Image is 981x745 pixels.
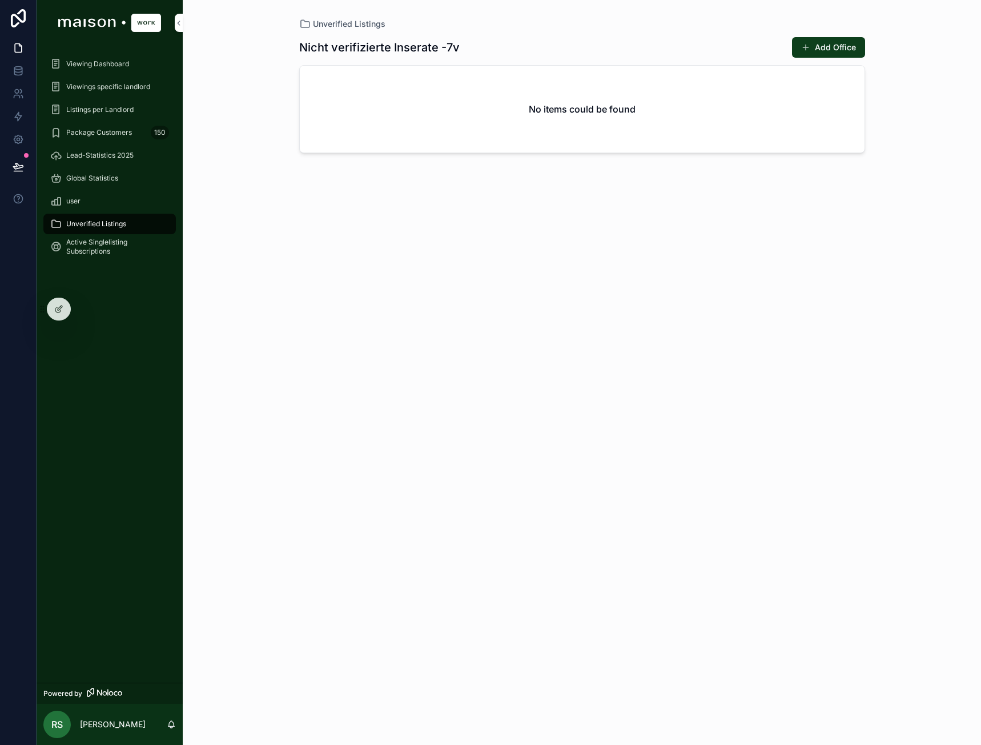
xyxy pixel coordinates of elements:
[66,151,134,160] span: Lead-Statistics 2025
[43,77,176,97] a: Viewings specific landlord
[43,191,176,211] a: user
[43,237,176,257] a: Active Singlelisting Subscriptions
[37,46,183,272] div: scrollable content
[299,39,460,55] h1: Nicht verifizierte Inserate -7v
[43,214,176,234] a: Unverified Listings
[43,99,176,120] a: Listings per Landlord
[313,18,385,30] span: Unverified Listings
[43,689,82,698] span: Powered by
[43,168,176,189] a: Global Statistics
[80,719,146,730] p: [PERSON_NAME]
[51,718,63,731] span: RS
[529,102,636,116] h2: No items could be found
[792,37,865,58] button: Add Office
[58,14,161,32] img: App logo
[66,59,129,69] span: Viewing Dashboard
[66,197,81,206] span: user
[43,122,176,143] a: Package Customers150
[66,219,126,229] span: Unverified Listings
[66,174,118,183] span: Global Statistics
[299,18,385,30] a: Unverified Listings
[43,145,176,166] a: Lead-Statistics 2025
[66,82,150,91] span: Viewings specific landlord
[37,683,183,704] a: Powered by
[66,238,164,256] span: Active Singlelisting Subscriptions
[66,128,132,137] span: Package Customers
[43,54,176,74] a: Viewing Dashboard
[151,126,169,139] div: 150
[66,105,134,114] span: Listings per Landlord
